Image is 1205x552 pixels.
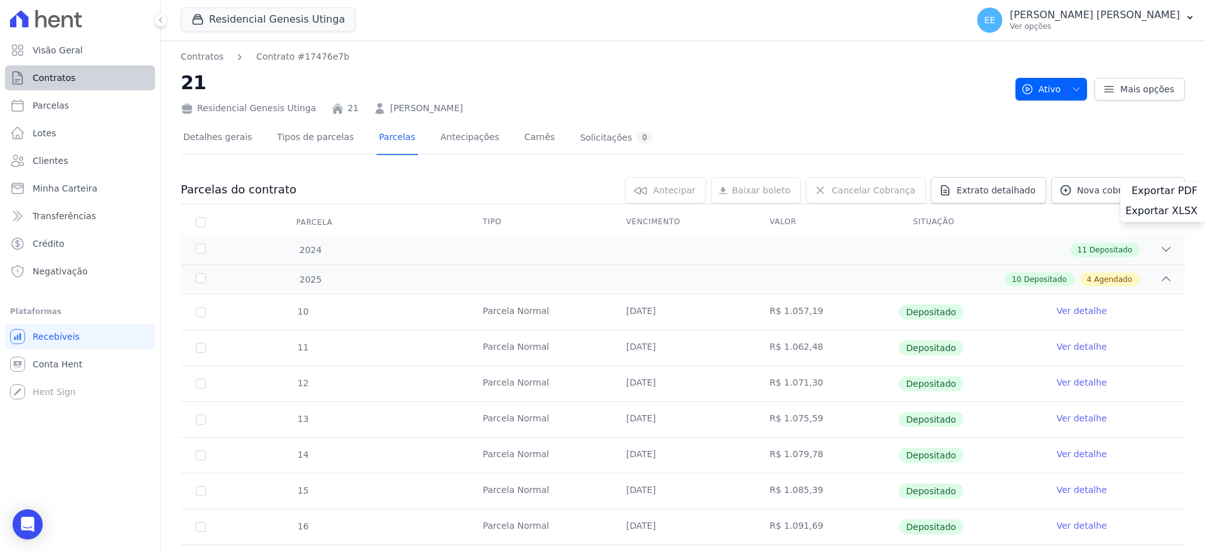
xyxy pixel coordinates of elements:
[468,330,611,365] td: Parcela Normal
[5,231,155,256] a: Crédito
[611,402,755,437] td: [DATE]
[956,184,1036,197] span: Extrato detalhado
[931,177,1046,203] a: Extrato detalhado
[611,438,755,473] td: [DATE]
[468,438,611,473] td: Parcela Normal
[196,522,206,532] input: Só é possível selecionar pagamentos em aberto
[611,509,755,544] td: [DATE]
[1077,184,1174,197] span: Nova cobrança avulsa
[5,38,155,63] a: Visão Geral
[1021,78,1061,100] span: Ativo
[296,306,309,317] span: 10
[754,330,898,365] td: R$ 1.062,48
[899,376,964,391] span: Depositado
[1056,412,1106,425] a: Ver detalhe
[984,16,995,24] span: EE
[5,65,155,90] a: Contratos
[468,366,611,401] td: Parcela Normal
[1125,205,1200,220] a: Exportar XLSX
[754,366,898,401] td: R$ 1.071,30
[33,99,69,112] span: Parcelas
[754,209,898,235] th: Valor
[637,132,652,144] div: 0
[1010,21,1180,31] p: Ver opções
[1015,78,1088,100] button: Ativo
[1090,244,1132,256] span: Depositado
[181,68,1005,97] h2: 21
[196,486,206,496] input: Só é possível selecionar pagamentos em aberto
[33,72,75,84] span: Contratos
[611,295,755,330] td: [DATE]
[13,509,43,539] div: Open Intercom Messenger
[181,182,296,197] h3: Parcelas do contrato
[33,44,83,57] span: Visão Geral
[967,3,1205,38] button: EE [PERSON_NAME] [PERSON_NAME] Ver opções
[181,50,350,63] nav: Breadcrumb
[390,102,463,115] a: [PERSON_NAME]
[580,132,652,144] div: Solicitações
[899,340,964,355] span: Depositado
[1056,305,1106,317] a: Ver detalhe
[754,438,898,473] td: R$ 1.079,78
[5,93,155,118] a: Parcelas
[1095,78,1185,100] a: Mais opções
[196,307,206,317] input: Só é possível selecionar pagamentos em aberto
[1056,448,1106,460] a: Ver detalhe
[296,378,309,388] span: 12
[1125,205,1197,217] span: Exportar XLSX
[1051,177,1185,203] a: Nova cobrança avulsa
[196,343,206,353] input: Só é possível selecionar pagamentos em aberto
[1056,376,1106,389] a: Ver detalhe
[5,176,155,201] a: Minha Carteira
[196,450,206,460] input: Só é possível selecionar pagamentos em aberto
[468,474,611,509] td: Parcela Normal
[899,448,964,463] span: Depositado
[1056,519,1106,532] a: Ver detalhe
[296,485,309,495] span: 15
[296,414,309,424] span: 13
[468,295,611,330] td: Parcela Normal
[10,304,150,319] div: Plataformas
[5,121,155,146] a: Lotes
[275,122,356,155] a: Tipos de parcelas
[754,295,898,330] td: R$ 1.057,19
[5,324,155,349] a: Recebíveis
[1094,274,1132,285] span: Agendado
[1010,9,1180,21] p: [PERSON_NAME] [PERSON_NAME]
[33,154,68,167] span: Clientes
[899,412,964,427] span: Depositado
[1012,274,1021,285] span: 10
[1120,83,1174,95] span: Mais opções
[1024,274,1066,285] span: Depositado
[181,50,223,63] a: Contratos
[754,474,898,509] td: R$ 1.085,39
[256,50,349,63] a: Contrato #17476e7b
[377,122,418,155] a: Parcelas
[181,8,356,31] button: Residencial Genesis Utinga
[5,148,155,173] a: Clientes
[181,102,316,115] div: Residencial Genesis Utinga
[5,203,155,229] a: Transferências
[33,127,56,139] span: Lotes
[33,358,82,371] span: Conta Hent
[754,402,898,437] td: R$ 1.075,59
[196,379,206,389] input: Só é possível selecionar pagamentos em aberto
[611,474,755,509] td: [DATE]
[468,209,611,235] th: Tipo
[33,330,80,343] span: Recebíveis
[33,182,97,195] span: Minha Carteira
[181,122,255,155] a: Detalhes gerais
[33,265,88,278] span: Negativação
[281,210,348,235] div: Parcela
[899,305,964,320] span: Depositado
[899,484,964,499] span: Depositado
[468,509,611,544] td: Parcela Normal
[33,210,96,222] span: Transferências
[438,122,502,155] a: Antecipações
[898,209,1042,235] th: Situação
[196,414,206,425] input: Só é possível selecionar pagamentos em aberto
[611,209,755,235] th: Vencimento
[1078,244,1087,256] span: 11
[577,122,655,155] a: Solicitações0
[899,519,964,534] span: Depositado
